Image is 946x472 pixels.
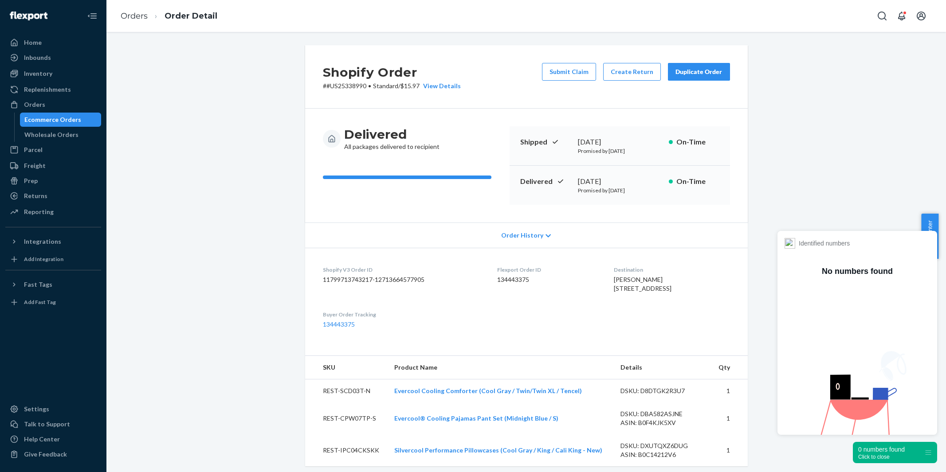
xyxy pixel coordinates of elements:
[578,147,662,155] p: Promised by [DATE]
[305,402,388,434] td: REST-CPW07TP-S
[24,85,71,94] div: Replenishments
[24,130,79,139] div: Wholesale Orders
[613,356,711,379] th: Details
[603,63,661,81] button: Create Return
[5,189,101,203] a: Returns
[5,98,101,112] a: Orders
[24,69,52,78] div: Inventory
[24,38,42,47] div: Home
[5,277,101,292] button: Fast Tags
[614,266,730,273] dt: Destination
[620,410,704,418] div: DSKU: DBA582ASJNE
[24,450,67,459] div: Give Feedback
[24,237,61,246] div: Integrations
[24,255,63,263] div: Add Integration
[394,414,558,422] a: Evercool® Cooling Pajamas Pant Set (Midnight Blue / S)
[24,100,45,109] div: Orders
[542,63,596,81] button: Submit Claim
[323,311,483,318] dt: Buyer Order Tracking
[710,402,747,434] td: 1
[323,275,483,284] dd: 11799713743217-12713664577905
[387,356,613,379] th: Product Name
[24,145,43,154] div: Parcel
[5,51,101,65] a: Inbounds
[24,161,46,170] div: Freight
[305,379,388,403] td: REST-SCD03T-N
[675,67,722,76] div: Duplicate Order
[873,7,891,25] button: Open Search Box
[5,402,101,416] a: Settings
[373,82,398,90] span: Standard
[24,420,70,429] div: Talk to Support
[24,207,54,216] div: Reporting
[912,7,930,25] button: Open account menu
[420,82,461,90] button: View Details
[620,441,704,450] div: DSKU: DXUTQXZ6DUG
[20,128,102,142] a: Wholesale Orders
[121,11,148,21] a: Orders
[5,82,101,97] a: Replenishments
[344,126,440,142] h3: Delivered
[305,356,388,379] th: SKU
[305,434,388,466] td: REST-IPC04CKSKK
[24,435,60,444] div: Help Center
[5,66,101,81] a: Inventory
[24,191,47,200] div: Returns
[501,231,543,240] span: Order History
[893,7,911,25] button: Open notifications
[520,137,571,147] p: Shipped
[578,176,662,187] div: [DATE]
[344,126,440,151] div: All packages delivered to recipient
[24,405,49,413] div: Settings
[620,386,704,395] div: DSKU: D8DTGK2R3U7
[710,379,747,403] td: 1
[676,137,719,147] p: On-Time
[620,418,704,427] div: ASIN: B0F4KJK5XV
[5,295,101,309] a: Add Fast Tag
[323,63,461,82] h2: Shopify Order
[676,176,719,187] p: On-Time
[20,113,102,127] a: Ecommerce Orders
[620,450,704,459] div: ASIN: B0C14212V6
[24,280,52,289] div: Fast Tags
[5,447,101,461] button: Give Feedback
[24,115,81,124] div: Ecommerce Orders
[578,137,662,147] div: [DATE]
[668,63,730,81] button: Duplicate Order
[497,266,600,273] dt: Flexport Order ID
[710,356,747,379] th: Qty
[323,320,355,328] a: 134443375
[5,35,101,50] a: Home
[5,432,101,446] a: Help Center
[5,143,101,157] a: Parcel
[323,266,483,273] dt: Shopify V3 Order ID
[520,176,571,187] p: Delivered
[24,176,38,185] div: Prep
[114,3,224,29] ol: breadcrumbs
[5,159,101,173] a: Freight
[323,82,461,90] p: # #US25338990 / $15.97
[394,387,582,394] a: Evercool Cooling Comforter (Cool Gray / Twin/Twin XL / Tencel)
[394,446,602,454] a: Silvercool Performance Pillowcases (Cool Gray / King / Cali King - New)
[5,234,101,249] button: Integrations
[710,434,747,466] td: 1
[10,12,47,20] img: Flexport logo
[24,298,56,306] div: Add Fast Tag
[5,174,101,188] a: Prep
[83,7,101,25] button: Close Navigation
[578,187,662,194] p: Promised by [DATE]
[497,275,600,284] dd: 134443375
[24,53,51,62] div: Inbounds
[921,214,938,259] button: Help Center
[5,252,101,266] a: Add Integration
[165,11,217,21] a: Order Detail
[614,276,671,292] span: [PERSON_NAME] [STREET_ADDRESS]
[5,205,101,219] a: Reporting
[368,82,371,90] span: •
[5,417,101,431] a: Talk to Support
